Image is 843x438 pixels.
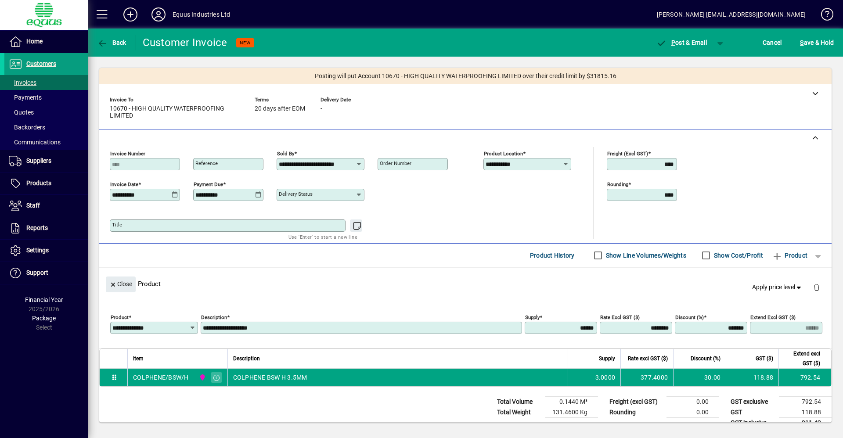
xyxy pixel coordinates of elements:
span: Discount (%) [691,354,721,363]
mat-label: Invoice number [110,151,145,157]
td: 0.00 [666,396,719,407]
div: Customer Invoice [143,36,227,50]
td: GST [726,407,779,417]
td: 131.4600 Kg [545,407,598,417]
td: Rounding [605,407,666,417]
span: Payments [9,94,42,101]
span: Apply price level [752,283,803,292]
div: COLPHENE/BSW/H [133,373,189,382]
button: Product History [526,248,578,263]
span: Cancel [763,36,782,50]
button: Product [767,248,812,263]
td: 30.00 [673,369,726,386]
button: Back [95,35,129,50]
app-page-header-button: Close [104,280,138,288]
a: Settings [4,240,88,262]
span: Product [772,248,807,262]
span: S [800,39,803,46]
app-page-header-button: Delete [806,283,827,291]
td: 0.00 [666,407,719,417]
label: Show Line Volumes/Weights [604,251,686,260]
span: ave & Hold [800,36,834,50]
span: Extend excl GST ($) [784,349,820,368]
span: Customers [26,60,56,67]
span: Products [26,180,51,187]
mat-label: Product [111,314,129,320]
mat-label: Discount (%) [675,314,704,320]
span: Financial Year [25,296,63,303]
span: 10670 - HIGH QUALITY WATERPROOFING LIMITED [110,105,241,119]
td: 792.54 [779,396,832,407]
span: NEW [240,40,251,46]
span: COLPHENE BSW H 3.5MM [233,373,307,382]
td: GST inclusive [726,417,779,428]
button: Save & Hold [798,35,836,50]
span: Close [109,277,132,291]
span: P [671,39,675,46]
span: Home [26,38,43,45]
span: ost & Email [656,39,707,46]
a: Suppliers [4,150,88,172]
mat-label: Rate excl GST ($) [600,314,640,320]
span: GST ($) [756,354,773,363]
td: Total Volume [493,396,545,407]
span: Item [133,354,144,363]
span: Staff [26,202,40,209]
span: Settings [26,247,49,254]
a: Reports [4,217,88,239]
td: 0.1440 M³ [545,396,598,407]
mat-label: Freight (excl GST) [607,151,648,157]
label: Show Cost/Profit [712,251,763,260]
span: Communications [9,139,61,146]
a: Knowledge Base [814,2,832,30]
button: Profile [144,7,173,22]
span: Posting will put Account 10670 - HIGH QUALITY WATERPROOFING LIMITED over their credit limit by $3... [315,72,616,81]
mat-label: Reference [195,160,218,166]
div: Equus Industries Ltd [173,7,231,22]
a: Products [4,172,88,194]
span: Rate excl GST ($) [628,354,668,363]
span: 2N NORTHERN [197,373,207,382]
div: [PERSON_NAME] [EMAIL_ADDRESS][DOMAIN_NAME] [657,7,806,22]
mat-label: Extend excl GST ($) [750,314,796,320]
span: Supply [599,354,615,363]
mat-label: Supply [525,314,540,320]
td: 792.54 [778,369,831,386]
span: Support [26,269,48,276]
span: Package [32,315,56,322]
a: Quotes [4,105,88,120]
td: GST exclusive [726,396,779,407]
span: - [321,105,322,112]
mat-label: Rounding [607,181,628,187]
mat-label: Description [201,314,227,320]
a: Support [4,262,88,284]
a: Home [4,31,88,53]
span: Product History [530,248,575,262]
a: Payments [4,90,88,105]
a: Backorders [4,120,88,135]
span: Back [97,39,126,46]
mat-label: Product location [484,151,523,157]
td: 118.88 [726,369,778,386]
a: Communications [4,135,88,150]
mat-label: Payment due [194,181,223,187]
span: Quotes [9,109,34,116]
span: Suppliers [26,157,51,164]
mat-label: Title [112,222,122,228]
button: Cancel [760,35,784,50]
app-page-header-button: Back [88,35,136,50]
div: Product [99,268,832,300]
button: Add [116,7,144,22]
span: Description [233,354,260,363]
button: Delete [806,276,827,298]
span: 20 days after EOM [255,105,305,112]
div: 377.4000 [626,373,668,382]
td: Total Weight [493,407,545,417]
mat-label: Invoice date [110,181,138,187]
span: Reports [26,224,48,231]
mat-label: Sold by [277,151,294,157]
a: Invoices [4,75,88,90]
span: Backorders [9,124,45,131]
span: 3.0000 [595,373,616,382]
mat-label: Order number [380,160,411,166]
